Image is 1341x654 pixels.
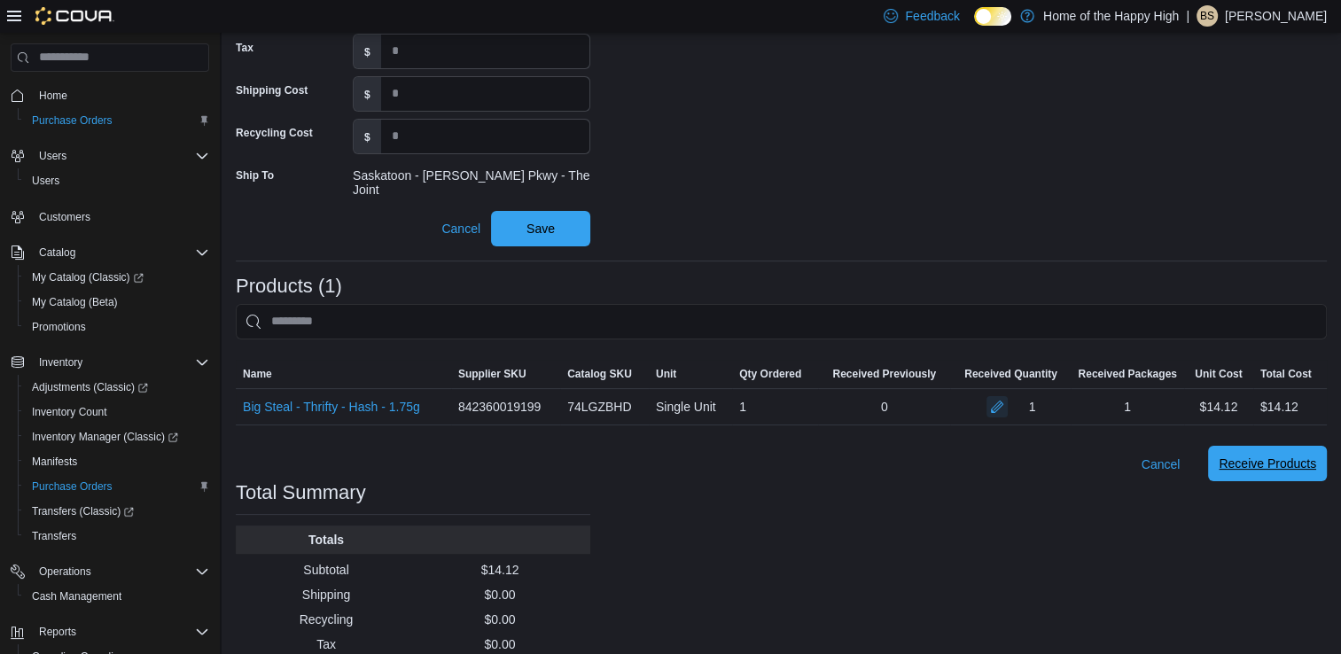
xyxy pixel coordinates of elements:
label: $ [354,35,381,68]
a: Users [25,170,66,191]
span: Receive Products [1219,455,1316,472]
span: Promotions [32,320,86,334]
span: Adjustments (Classic) [25,377,209,398]
button: Supplier SKU [451,360,560,388]
button: My Catalog (Beta) [18,290,216,315]
span: BS [1200,5,1214,27]
label: Ship To [236,168,274,183]
span: Purchase Orders [32,113,113,128]
label: Tax [236,41,253,55]
span: Promotions [25,316,209,338]
p: | [1186,5,1189,27]
p: Recycling [243,611,409,628]
span: Unit Cost [1195,367,1242,381]
p: $0.00 [417,611,583,628]
div: Single Unit [649,389,732,424]
button: Users [18,168,216,193]
button: Name [236,360,451,388]
a: My Catalog (Beta) [25,292,125,313]
span: Inventory Count [25,401,209,423]
span: Home [39,89,67,103]
h3: Products (1) [236,276,342,297]
button: Operations [4,559,216,584]
span: Home [32,84,209,106]
button: Customers [4,204,216,230]
span: Reports [39,625,76,639]
span: Inventory [32,352,209,373]
span: Manifests [32,455,77,469]
p: $0.00 [417,635,583,653]
span: Catalog [32,242,209,263]
img: Cova [35,7,114,25]
a: Inventory Manager (Classic) [18,424,216,449]
span: Received Previously [832,367,936,381]
a: Adjustments (Classic) [18,375,216,400]
span: My Catalog (Classic) [25,267,209,288]
span: Received Quantity [964,367,1057,381]
span: Total Cost [1260,367,1312,381]
a: Transfers [25,526,83,547]
div: $14.12 [1184,389,1253,424]
span: Manifests [25,451,209,472]
button: Inventory [32,352,90,373]
span: Cancel [441,220,480,237]
span: Supplier SKU [458,367,526,381]
span: Catalog [39,245,75,260]
a: Inventory Count [25,401,114,423]
button: Catalog SKU [560,360,649,388]
div: 1 [1071,389,1183,424]
a: Manifests [25,451,84,472]
label: $ [354,77,381,111]
span: Reports [32,621,209,642]
button: Home [4,82,216,108]
span: Transfers [25,526,209,547]
span: Received Packages [1078,367,1176,381]
span: Operations [39,564,91,579]
button: Purchase Orders [18,108,216,133]
span: My Catalog (Classic) [32,270,144,284]
p: $14.12 [417,561,583,579]
span: Name [243,367,272,381]
label: Shipping Cost [236,83,308,97]
button: Cancel [434,211,487,246]
h3: Total Summary [236,482,366,503]
span: Qty Ordered [739,367,801,381]
span: Customers [39,210,90,224]
a: Promotions [25,316,93,338]
button: Transfers [18,524,216,549]
div: Brieanna Sawchyn [1197,5,1218,27]
span: Transfers (Classic) [32,504,134,518]
span: Customers [32,206,209,228]
input: This is a search bar. After typing your query, hit enter to filter the results lower in the page. [236,304,1327,339]
button: Catalog [32,242,82,263]
span: Users [32,145,209,167]
p: Subtotal [243,561,409,579]
div: $14.12 [1260,396,1298,417]
span: Purchase Orders [32,479,113,494]
p: Totals [243,531,409,549]
a: Purchase Orders [25,476,120,497]
button: Users [4,144,216,168]
button: Reports [4,619,216,644]
span: Dark Mode [974,26,975,27]
a: Transfers (Classic) [18,499,216,524]
input: Dark Mode [974,7,1011,26]
button: Cancel [1134,447,1188,482]
a: Transfers (Classic) [25,501,141,522]
p: Home of the Happy High [1043,5,1179,27]
div: 0 [818,389,950,424]
a: My Catalog (Classic) [18,265,216,290]
a: Home [32,85,74,106]
label: Recycling Cost [236,126,313,140]
span: Inventory Count [32,405,107,419]
span: Save [526,220,555,237]
span: My Catalog (Beta) [25,292,209,313]
a: My Catalog (Classic) [25,267,151,288]
a: Cash Management [25,586,129,607]
span: Catalog SKU [567,367,632,381]
span: Operations [32,561,209,582]
button: Manifests [18,449,216,474]
span: Inventory Manager (Classic) [32,430,178,444]
button: Purchase Orders [18,474,216,499]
